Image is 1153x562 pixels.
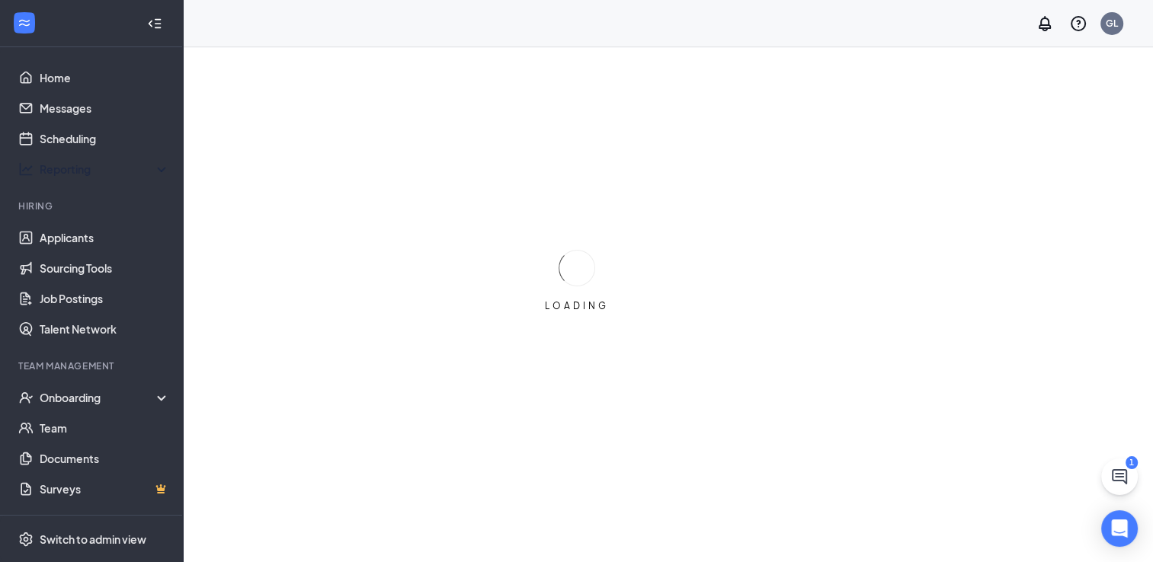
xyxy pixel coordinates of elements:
svg: Analysis [18,161,34,177]
button: ChatActive [1101,458,1138,495]
svg: Settings [18,532,34,547]
svg: Collapse [147,16,162,31]
div: Team Management [18,359,167,372]
a: SurveysCrown [40,474,170,504]
svg: WorkstreamLogo [17,15,32,30]
a: Applicants [40,222,170,253]
a: Documents [40,443,170,474]
div: Switch to admin view [40,532,146,547]
div: LOADING [539,299,615,312]
a: Home [40,62,170,93]
svg: Notifications [1036,14,1054,33]
div: GL [1106,17,1118,30]
a: Talent Network [40,314,170,344]
svg: QuestionInfo [1069,14,1087,33]
div: 1 [1126,456,1138,469]
div: Hiring [18,200,167,212]
div: Open Intercom Messenger [1101,510,1138,547]
svg: UserCheck [18,390,34,405]
a: Scheduling [40,123,170,154]
div: Onboarding [40,390,157,405]
a: Team [40,413,170,443]
div: Reporting [40,161,171,177]
a: Messages [40,93,170,123]
a: Job Postings [40,283,170,314]
a: Sourcing Tools [40,253,170,283]
svg: ChatActive [1110,468,1129,486]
